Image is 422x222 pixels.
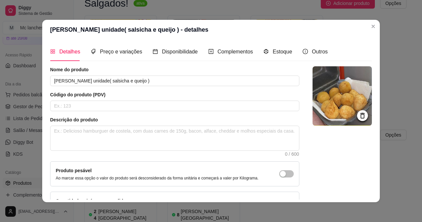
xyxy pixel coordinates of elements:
span: info-circle [303,49,308,54]
p: Ao marcar essa opção o valor do produto será desconsiderado da forma unitária e começará a valer ... [56,175,258,181]
span: Preço e variações [100,49,142,54]
span: Detalhes [59,49,80,54]
img: logo da loja [313,66,372,126]
button: Close [368,21,378,32]
span: plus-square [208,49,214,54]
span: Estoque [273,49,292,54]
article: Descrição do produto [50,116,299,123]
input: Ex.: 123 [50,101,299,111]
span: code-sandbox [263,49,269,54]
article: Código do produto (PDV) [50,91,299,98]
span: calendar [153,49,158,54]
span: tags [91,49,96,54]
article: Nome do produto [50,66,299,73]
input: Ex.: Hamburguer de costela [50,76,299,86]
span: Outros [312,49,328,54]
header: [PERSON_NAME] unidade( salsicha e queijo ) - detalhes [42,20,380,40]
span: appstore [50,49,55,54]
span: Disponibilidade [162,49,198,54]
span: Complementos [218,49,253,54]
label: Produto pesável [56,168,92,173]
label: Quantidade miníma para pedido [56,198,126,204]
